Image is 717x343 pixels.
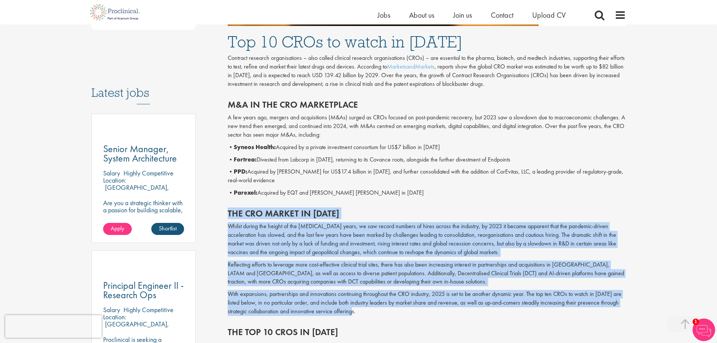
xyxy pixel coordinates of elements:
[693,319,715,341] img: Chatbot
[234,155,257,163] b: Fortrea:
[103,169,120,177] span: Salary
[228,222,626,256] p: Whilst during the height of the [MEDICAL_DATA] years, we saw record numbers of hires across the i...
[103,142,177,165] span: Senior Manager, System Architecture
[103,279,184,301] span: Principal Engineer II - Research Ops
[228,209,626,218] h2: The CRO market in [DATE]
[409,10,434,20] a: About us
[491,10,513,20] a: Contact
[103,183,169,199] p: [GEOGRAPHIC_DATA], [GEOGRAPHIC_DATA]
[532,10,566,20] a: Upload CV
[123,169,174,177] p: Highly Competitive
[228,155,626,164] p: • Divested from Labcorp in [DATE], returning to its Covance roots, alongside the further divestme...
[228,290,626,316] p: With expansions, partnerships and innovations continuing throughout the CRO industry, 2025 is set...
[228,143,626,152] p: • Acquired by a private investment consortium for US$7 billion in [DATE]
[234,168,247,175] b: PPD:
[228,261,626,287] p: Reflecting efforts to leverage more cost-effective clinical trial sites, there has also been incr...
[228,327,626,337] h2: The top 10 CROs in [DATE]
[693,319,699,325] span: 1
[234,143,276,151] b: Syneos Health:
[228,34,626,50] h1: Top 10 CROs to watch in [DATE]
[103,176,126,184] span: Location:
[228,54,626,88] p: Contract research organisations – also called clinical research organisations (CROs) – are essent...
[453,10,472,20] a: Join us
[103,199,184,221] p: Are you a strategic thinker with a passion for building scalable, modular technology platforms?
[103,223,132,235] a: Apply
[151,223,184,235] a: Shortlist
[103,305,120,314] span: Salary
[103,144,184,163] a: Senior Manager, System Architecture
[387,63,434,70] a: MarketsandMarkets
[228,113,626,139] p: A few years ago, mergers and acquisitions (M&As) surged as CROs focused on post-pandemic recovery...
[5,315,102,338] iframe: reCAPTCHA
[123,305,174,314] p: Highly Competitive
[91,67,196,104] h3: Latest jobs
[111,224,124,232] span: Apply
[228,189,626,197] p: • Acquired by EQT and [PERSON_NAME] [PERSON_NAME] in [DATE]
[103,320,169,335] p: [GEOGRAPHIC_DATA], [GEOGRAPHIC_DATA]
[234,189,257,197] b: Parexel:
[228,168,626,185] p: • Acquired by [PERSON_NAME] for US$17.4 billion in [DATE], and further consolidated with the addi...
[103,281,184,300] a: Principal Engineer II - Research Ops
[228,100,626,110] h2: M&A in the CRO marketplace
[103,313,126,321] span: Location:
[378,10,390,20] a: Jobs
